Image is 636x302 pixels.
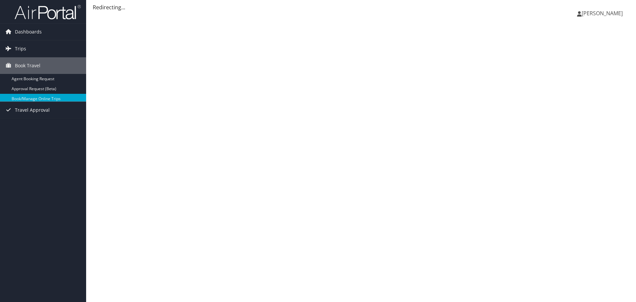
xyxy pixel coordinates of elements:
[93,3,629,11] div: Redirecting...
[15,4,81,20] img: airportal-logo.png
[15,24,42,40] span: Dashboards
[15,40,26,57] span: Trips
[15,102,50,118] span: Travel Approval
[577,3,629,23] a: [PERSON_NAME]
[582,10,623,17] span: [PERSON_NAME]
[15,57,40,74] span: Book Travel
